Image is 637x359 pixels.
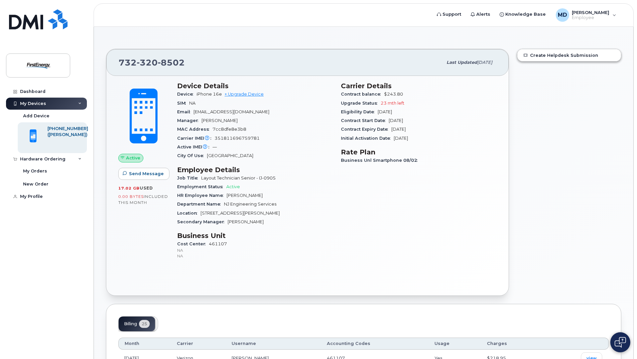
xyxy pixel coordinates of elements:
[201,211,280,216] span: [STREET_ADDRESS][PERSON_NAME]
[177,232,333,240] h3: Business Unit
[517,49,621,61] a: Create Helpdesk Submission
[215,136,260,141] span: 351811696759781
[615,337,626,348] img: Open chat
[177,82,333,90] h3: Device Details
[341,158,421,163] span: Business Unl Smartphone 08/02
[177,241,333,259] span: 461107
[118,338,171,350] th: Month
[381,101,404,106] span: 23 mth left
[177,253,333,259] p: NA
[129,170,164,177] span: Send Message
[341,92,384,97] span: Contract balance
[447,60,477,65] span: Last updated
[140,186,153,191] span: used
[194,109,269,114] span: [EMAIL_ADDRESS][DOMAIN_NAME]
[321,338,428,350] th: Accounting Codes
[378,109,392,114] span: [DATE]
[177,101,189,106] span: SIM
[177,166,333,174] h3: Employee Details
[177,153,207,158] span: City Of Use
[158,57,185,68] span: 8502
[177,202,224,207] span: Department Name
[177,184,226,189] span: Employment Status
[341,82,497,90] h3: Carrier Details
[207,153,253,158] span: [GEOGRAPHIC_DATA]
[177,144,213,149] span: Active IMEI
[177,127,213,132] span: MAC Address
[177,118,202,123] span: Manager
[224,202,276,207] span: NJ Engineering Services
[177,175,201,181] span: Job Title
[341,136,394,141] span: Initial Activation Date
[201,175,276,181] span: Layout Technician Senior - IJ-0905
[197,92,222,97] span: iPhone 16e
[428,338,481,350] th: Usage
[384,92,403,97] span: $243.80
[481,338,543,350] th: Charges
[177,211,201,216] span: Location
[341,148,497,156] h3: Rate Plan
[118,186,140,191] span: 17.02 GB
[189,101,196,106] span: NA
[118,194,144,199] span: 0.00 Bytes
[177,136,215,141] span: Carrier IMEI
[213,127,246,132] span: 7cc8dfe8e3b8
[118,168,169,180] button: Send Message
[394,136,408,141] span: [DATE]
[177,241,209,246] span: Cost Center
[226,184,240,189] span: Active
[341,127,391,132] span: Contract Expiry Date
[126,155,140,161] span: Active
[391,127,406,132] span: [DATE]
[389,118,403,123] span: [DATE]
[341,101,381,106] span: Upgrade Status
[177,109,194,114] span: Email
[341,109,378,114] span: Eligibility Date
[226,338,321,350] th: Username
[171,338,226,350] th: Carrier
[202,118,238,123] span: [PERSON_NAME]
[213,144,217,149] span: —
[227,193,263,198] span: [PERSON_NAME]
[341,118,389,123] span: Contract Start Date
[177,92,197,97] span: Device
[228,219,264,224] span: [PERSON_NAME]
[119,57,185,68] span: 732
[137,57,158,68] span: 320
[177,219,228,224] span: Secondary Manager
[177,193,227,198] span: HR Employee Name
[177,247,333,253] p: NA
[225,92,264,97] a: + Upgrade Device
[477,60,492,65] span: [DATE]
